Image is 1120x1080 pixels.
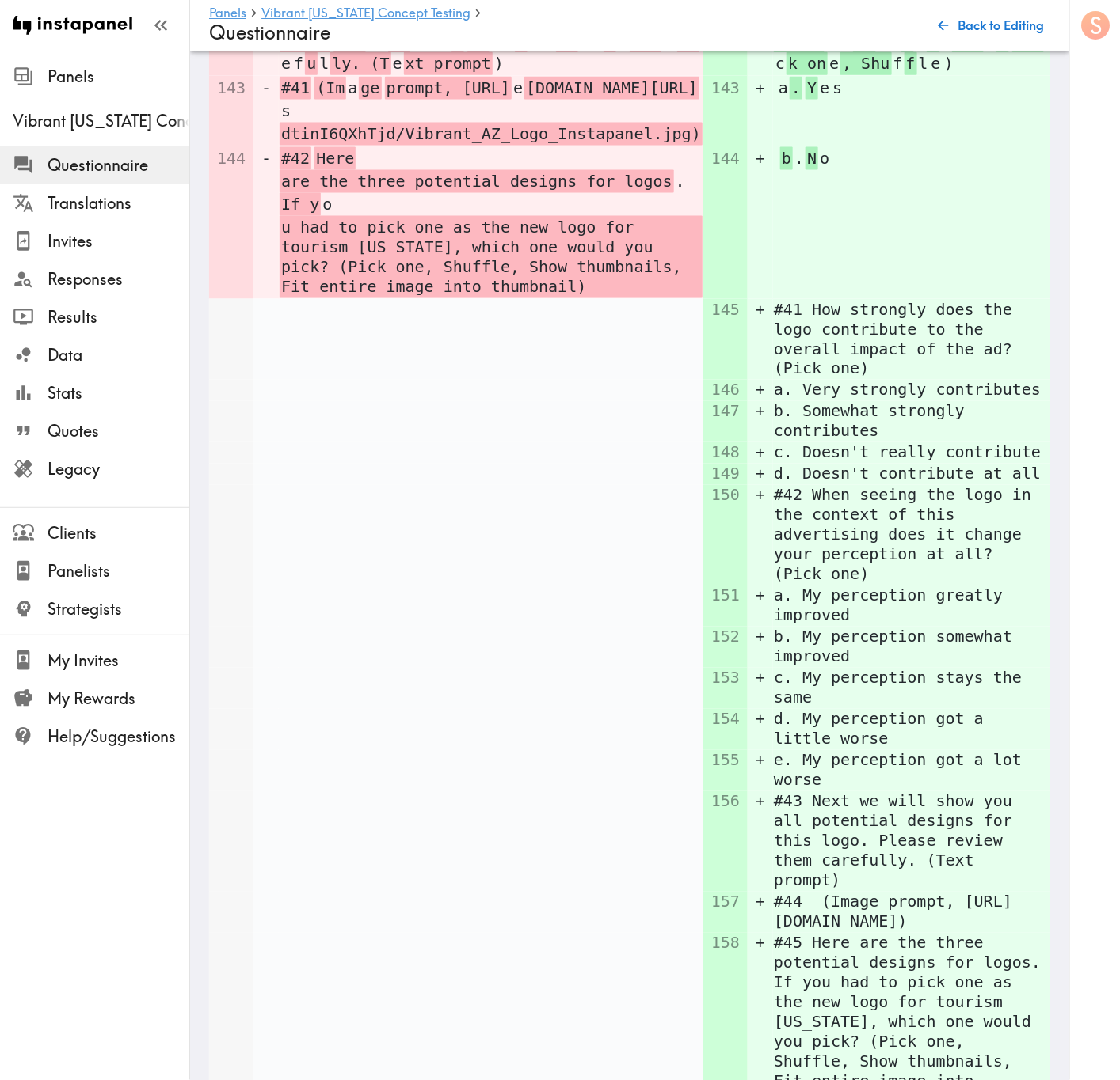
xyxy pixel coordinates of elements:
span: . [793,147,806,170]
pre: 144 [711,149,740,169]
pre: b. Somewhat strongly contributes [774,402,1050,441]
span: o [818,147,831,170]
pre: + [756,149,765,169]
pre: + [756,78,765,98]
pre: 145 [711,300,740,320]
span: #41 [280,77,311,100]
span: My Rewards [48,688,189,710]
span: dtinI6QXhTjd/Vibrant_AZ_Logo_Instapanel.jpg) [280,123,703,146]
span: Translations [48,192,189,214]
span: If y [280,193,321,216]
span: ) [943,52,955,75]
span: k on [787,52,828,75]
pre: 147 [711,402,740,422]
span: Panelists [48,560,189,582]
button: Back to Editing [932,9,1050,41]
span: xt prompt [404,52,493,75]
pre: + [756,586,765,606]
span: e [828,52,840,75]
pre: 157 [711,892,740,912]
span: #42 [280,147,311,170]
pre: + [756,669,765,688]
pre: 153 [711,669,740,688]
span: S [1091,12,1103,40]
pre: + [756,300,765,320]
div: Vibrant Arizona Concept Testing [13,110,189,132]
span: ge [359,77,381,100]
span: Y [806,77,818,100]
a: Panels [209,6,246,21]
pre: 152 [711,627,740,647]
span: . [674,170,687,193]
pre: 154 [711,710,740,729]
pre: 156 [711,792,740,812]
pre: d. My perception got a little worse [774,710,1050,749]
span: e [391,52,404,75]
span: o [321,193,333,216]
span: Vibrant [US_STATE] Concept Testing [13,110,189,132]
span: Results [48,306,189,328]
span: a [346,77,359,100]
pre: c. My perception stays the same [774,669,1050,708]
pre: 151 [711,586,740,606]
span: N [806,147,818,170]
pre: a. Very strongly contributes [774,381,1050,400]
pre: a. My perception greatly improved [774,586,1050,626]
pre: + [756,751,765,771]
span: Here [314,147,356,170]
span: Legacy [48,458,189,480]
pre: e. My perception got a lot worse [774,751,1050,790]
span: l [917,52,930,75]
span: u had to pick one as the new logo for tourism [US_STATE], which one would you pick? (Pick one, Sh... [280,216,703,298]
span: s [831,77,844,100]
span: f [905,52,917,75]
h4: Questionnaire [209,21,920,44]
pre: - [261,149,271,169]
pre: #41 How strongly does the logo contribute to the overall impact of the ad? (Pick one) [774,300,1050,379]
span: ) [493,52,505,75]
pre: + [756,892,765,912]
span: Panels [48,66,189,88]
span: Questionnaire [48,154,189,176]
pre: + [756,486,765,506]
span: [DOMAIN_NAME][URL] [524,77,699,100]
span: b [780,147,793,170]
span: Invites [48,230,189,252]
span: Responses [48,268,189,290]
span: e [512,77,524,100]
span: ly. (T [330,52,390,75]
pre: 146 [711,381,740,400]
pre: #42 When seeing the logo in the context of this advertising does it change your perception at all... [774,486,1050,585]
pre: - [261,78,271,98]
pre: #44 (Image prompt, [URL][DOMAIN_NAME]) [774,892,1050,932]
span: f [892,52,905,75]
span: Stats [48,382,189,404]
span: Clients [48,522,189,544]
pre: + [756,443,765,463]
pre: + [756,402,765,422]
pre: 143 [711,78,740,98]
pre: + [756,464,765,484]
span: a [777,77,790,100]
span: are the three potential designs for logos [280,170,674,193]
span: . [790,77,802,100]
span: s [280,100,292,123]
pre: 149 [711,464,740,484]
span: My Invites [48,650,189,672]
pre: + [756,792,765,812]
pre: c. Doesn't really contribute [774,443,1050,463]
span: prompt, [URL] [385,77,512,100]
span: e [280,52,292,75]
span: c [774,52,787,75]
pre: + [756,710,765,729]
pre: 155 [711,751,740,771]
span: f [292,52,305,75]
pre: d. Doesn't contribute at all [774,464,1050,484]
span: Strategists [48,598,189,620]
span: Data [48,344,189,366]
span: Help/Suggestions [48,726,189,748]
pre: b. My perception somewhat improved [774,627,1050,667]
span: e [930,52,943,75]
span: l [318,52,330,75]
pre: + [756,627,765,647]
